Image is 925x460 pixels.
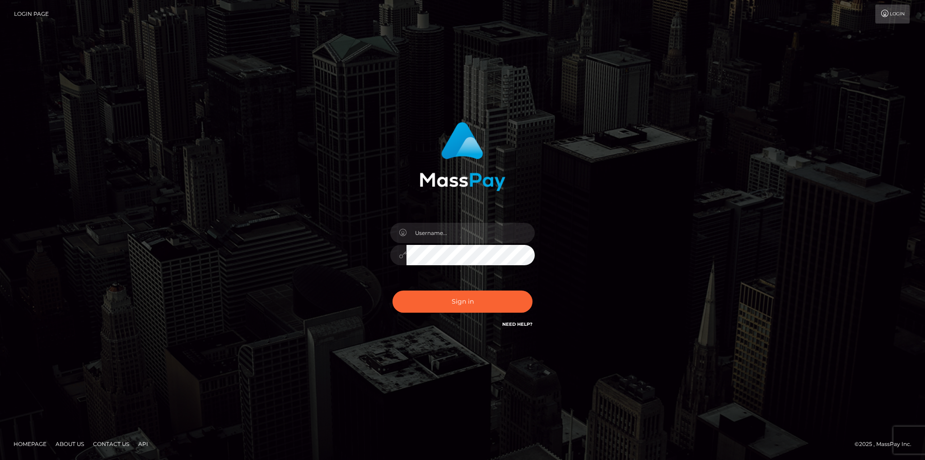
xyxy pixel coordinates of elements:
[14,5,49,23] a: Login Page
[392,291,533,313] button: Sign in
[10,437,50,451] a: Homepage
[875,5,910,23] a: Login
[855,439,918,449] div: © 2025 , MassPay Inc.
[502,321,533,327] a: Need Help?
[420,122,505,191] img: MassPay Login
[89,437,133,451] a: Contact Us
[406,223,535,243] input: Username...
[135,437,152,451] a: API
[52,437,88,451] a: About Us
